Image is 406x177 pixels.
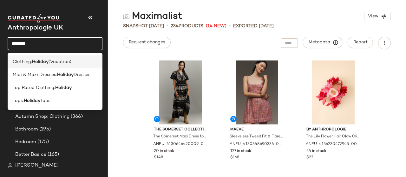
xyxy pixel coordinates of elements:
div: Products [171,23,203,29]
span: ANEU-4156230472945-000-060 [306,142,359,147]
span: 127 in stock [230,149,251,154]
span: (14 New) [206,23,226,29]
button: Metadata [303,37,343,48]
span: (175) [36,138,49,146]
span: Current Company Name [8,25,63,31]
span: Tops [40,98,50,104]
span: • [229,22,231,30]
span: Bathroom [15,126,38,133]
span: The Somerset Collection by Anthropologie [154,127,207,133]
b: Holiday [55,85,72,91]
span: $22 [306,155,313,161]
span: By Anthropologie [306,127,360,133]
span: The Lily Flower Hair Claw Clip for Women in Red, Polyester/Plastic by Anthropologie [306,134,359,140]
img: 4156230472945_060_e [301,60,365,124]
span: • [167,22,168,30]
span: Autumn Shop: Clothing [15,113,69,120]
span: $168 [230,155,239,161]
span: ANEU-4130348690336-000-066 [230,142,283,147]
img: svg%3e [8,163,13,168]
span: Sleeveless Tweed Fit & Flare Mini Dress for Women in Pink, Polyester/Metal, Size Uk 8 by Maeve at... [230,134,283,140]
span: [PERSON_NAME] [15,162,59,169]
b: Holiday [32,59,49,65]
span: Dresses [74,72,90,78]
p: Exported [DATE] [233,23,274,29]
b: Holiday [57,72,74,78]
span: Report [353,40,368,45]
span: 54 in stock [306,149,326,154]
span: Metadata [308,40,337,45]
span: Clothing: [13,59,32,65]
img: cfy_white_logo.C9jOOHJF.svg [8,14,62,23]
span: Midi & Maxi Dresses: [13,72,57,78]
span: Better Basics [15,151,46,158]
button: Request changes [123,37,171,48]
span: (195) [38,126,51,133]
span: Request changes [128,40,165,45]
img: svg%3e [123,13,129,20]
button: Report [348,37,373,48]
span: (366) [69,113,83,120]
span: Bedroom [15,138,36,146]
span: Tops: [13,98,24,104]
img: 4130646420009_520_b [149,60,213,124]
span: (165) [46,151,59,158]
span: ANEU-4130646420009-000-520 [153,142,207,147]
b: Holiday [24,98,40,104]
div: Maximalist [123,10,182,23]
span: 20 in stock [154,149,174,154]
span: Maeve [230,127,284,133]
span: 234 [171,24,179,28]
img: 4130348690336_066_b [225,60,289,124]
span: Top Rated Clothing: [13,85,55,91]
span: $148 [154,155,163,161]
button: View [364,12,391,21]
span: Snapshot [DATE] [123,23,164,29]
span: (Vacation) [49,59,71,65]
span: View [368,14,378,19]
span: The Somerset Maxi Dress for Women, Cotton, Size S Petite by Anthropologie [153,134,207,140]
